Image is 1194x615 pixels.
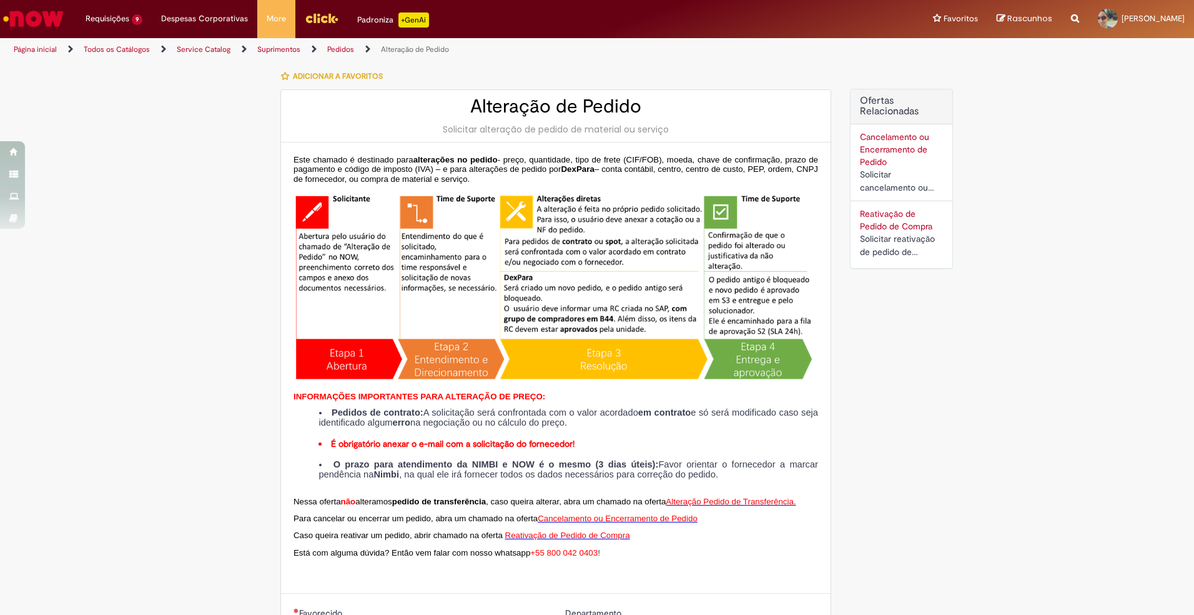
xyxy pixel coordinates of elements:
span: Necessários [294,608,299,613]
div: Solicitar cancelamento ou encerramento de Pedido. [860,168,943,194]
span: Alteração Pedido de Transferência [666,497,794,506]
span: não [341,497,356,506]
span: Requisições [86,12,129,25]
img: ServiceNow [1,6,66,31]
li: Favor orientar o fornecedor a marcar pendência na , na qual ele irá fornecer todos os dados neces... [318,460,818,479]
span: Despesas Corporativas [161,12,248,25]
span: alterações no pedido [413,155,498,164]
a: Service Catalog [177,44,230,54]
a: Reativação de Pedido de Compra [860,208,932,232]
a: Rascunhos [997,13,1052,25]
img: click_logo_yellow_360x200.png [305,9,338,27]
h2: Alteração de Pedido [294,96,818,117]
h2: Ofertas Relacionadas [860,96,943,117]
span: Para cancelar ou encerrar um pedido, abra um chamado na oferta [294,514,538,523]
span: Caso queira reativar um pedido, abrir chamado na oferta [294,531,503,540]
span: DexPara [561,164,594,174]
span: Nessa oferta [294,497,341,506]
a: Cancelamento ou Encerramento de Pedido [860,131,929,167]
span: Reativação de Pedido de Compra [505,531,630,540]
strong: É obrigatório anexar o e-mail com a solicitação do fornecedor! [331,438,575,449]
strong: erro [393,417,411,427]
a: Alteração de Pedido [381,44,449,54]
a: Página inicial [14,44,57,54]
span: Este chamado é destinado para [294,155,413,164]
strong: O prazo para atendimento da NIMBI e NOW é o mesmo (3 dias úteis): [333,459,659,469]
span: INFORMAÇÕES IMPORTANTES PARA ALTERAÇÃO DE PREÇO: [294,392,545,401]
span: [PERSON_NAME] [1122,13,1185,24]
div: Ofertas Relacionadas [850,89,953,269]
span: Está com alguma dúvida? Então vem falar com nosso whatsapp [294,548,530,557]
div: Solicitar reativação de pedido de compra cancelado ou bloqueado. [860,232,943,259]
div: Padroniza [357,12,429,27]
a: Suprimentos [257,44,300,54]
span: Rascunhos [1007,12,1052,24]
span: – conta contábil, centro, centro de custo, PEP, ordem, CNPJ de fornecedor, ou compra de material ... [294,164,818,184]
button: Adicionar a Favoritos [280,63,390,89]
strong: pedido de transferência [392,497,486,506]
a: Cancelamento ou Encerramento de Pedido [538,512,698,523]
span: Cancelamento ou Encerramento de Pedido [538,514,698,523]
li: A solicitação será confrontada com o valor acordado e só será modificado caso seja identificado a... [318,408,818,427]
span: Adicionar a Favoritos [293,71,383,81]
span: alteramos , caso queira alterar, abra um chamado na oferta [355,497,666,506]
span: - preço, quantidade, tipo de frete (CIF/FOB), moeda, chave de confirmação, prazo de pagamento e c... [294,155,818,174]
strong: Pedidos de contrato: [332,407,423,417]
strong: em contrato [638,407,691,417]
ul: Trilhas de página [9,38,787,61]
a: Alteração Pedido de Transferência [666,496,794,506]
a: Reativação de Pedido de Compra [505,529,630,540]
a: Todos os Catálogos [84,44,150,54]
a: Pedidos [327,44,354,54]
strong: Nimbi [373,469,399,479]
span: +55 800 042 0403 [530,548,598,557]
span: 9 [132,14,142,25]
span: ! [598,548,600,557]
span: . [794,497,796,506]
span: More [267,12,286,25]
span: Favoritos [944,12,978,25]
p: +GenAi [398,12,429,27]
div: Solicitar alteração de pedido de material ou serviço [294,123,818,136]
